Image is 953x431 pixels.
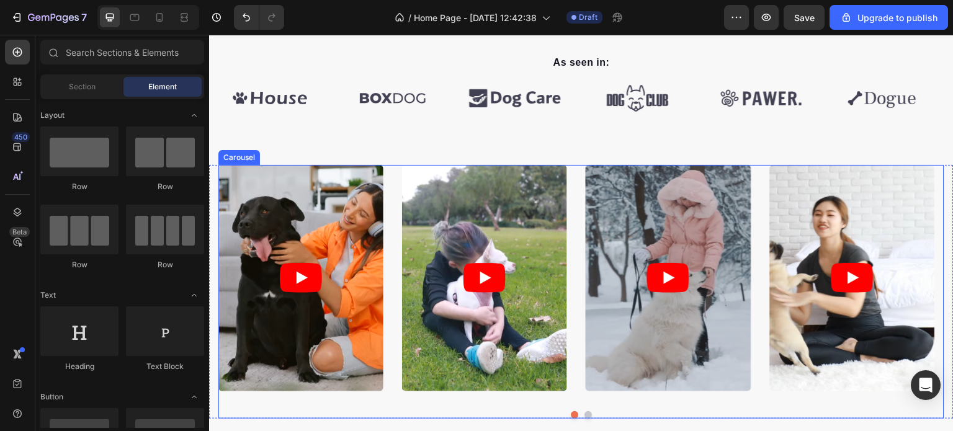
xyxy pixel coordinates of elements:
[81,10,87,25] p: 7
[12,132,30,142] div: 450
[414,11,537,24] span: Home Page - [DATE] 12:42:38
[5,5,92,30] button: 7
[622,47,725,81] img: 495611768014373769-b5058420-69ea-48aa-aeae-7d446ad28bcc.svg
[40,391,63,402] span: Button
[830,5,948,30] button: Upgrade to publish
[69,81,96,92] span: Section
[794,12,815,23] span: Save
[234,5,284,30] div: Undo/Redo
[40,181,119,192] div: Row
[784,5,825,30] button: Save
[254,228,297,258] button: Play
[840,11,937,24] div: Upgrade to publish
[184,387,204,407] span: Toggle open
[40,290,56,301] span: Text
[40,110,65,121] span: Layout
[126,181,204,192] div: Row
[377,47,480,81] img: 495611768014373769-8f5bddfa-9d08-4d4c-b7cb-d365afa8f1ce.svg
[408,11,411,24] span: /
[209,35,953,431] iframe: Design area
[499,47,603,81] img: 495611768014373769-7c4ce677-e43d-468f-bde9-8096624ab504.svg
[40,361,119,372] div: Heading
[9,227,30,237] div: Beta
[254,47,358,81] img: 495611768014373769-015d044c-5724-4b41-8847-1f399323f372.svg
[148,81,177,92] span: Element
[362,376,369,384] button: Dot
[40,40,204,64] input: Search Sections & Elements
[184,105,204,125] span: Toggle open
[71,228,113,258] button: Play
[438,228,480,258] button: Play
[184,285,204,305] span: Toggle open
[579,12,597,23] span: Draft
[911,370,941,400] div: Open Intercom Messenger
[126,259,204,270] div: Row
[375,376,383,384] button: Dot
[126,361,204,372] div: Text Block
[40,259,119,270] div: Row
[622,228,664,258] button: Play
[12,117,48,128] div: Carousel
